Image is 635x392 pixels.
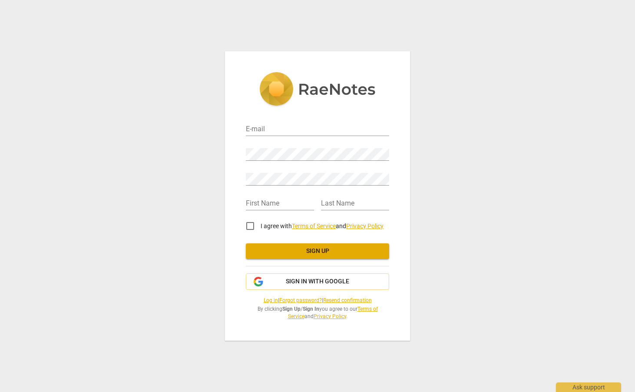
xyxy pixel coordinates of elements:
[346,223,384,229] a: Privacy Policy
[246,243,389,259] button: Sign up
[246,273,389,290] button: Sign in with Google
[246,297,389,304] span: | |
[282,306,301,312] b: Sign Up
[288,306,378,319] a: Terms of Service
[253,247,382,256] span: Sign up
[259,72,376,108] img: 5ac2273c67554f335776073100b6d88f.svg
[292,223,336,229] a: Terms of Service
[246,306,389,320] span: By clicking / you agree to our and .
[261,223,384,229] span: I agree with and
[279,297,322,303] a: Forgot password?
[303,306,319,312] b: Sign In
[286,277,349,286] span: Sign in with Google
[323,297,372,303] a: Resend confirmation
[556,382,621,392] div: Ask support
[314,313,346,319] a: Privacy Policy
[264,297,278,303] a: Log in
